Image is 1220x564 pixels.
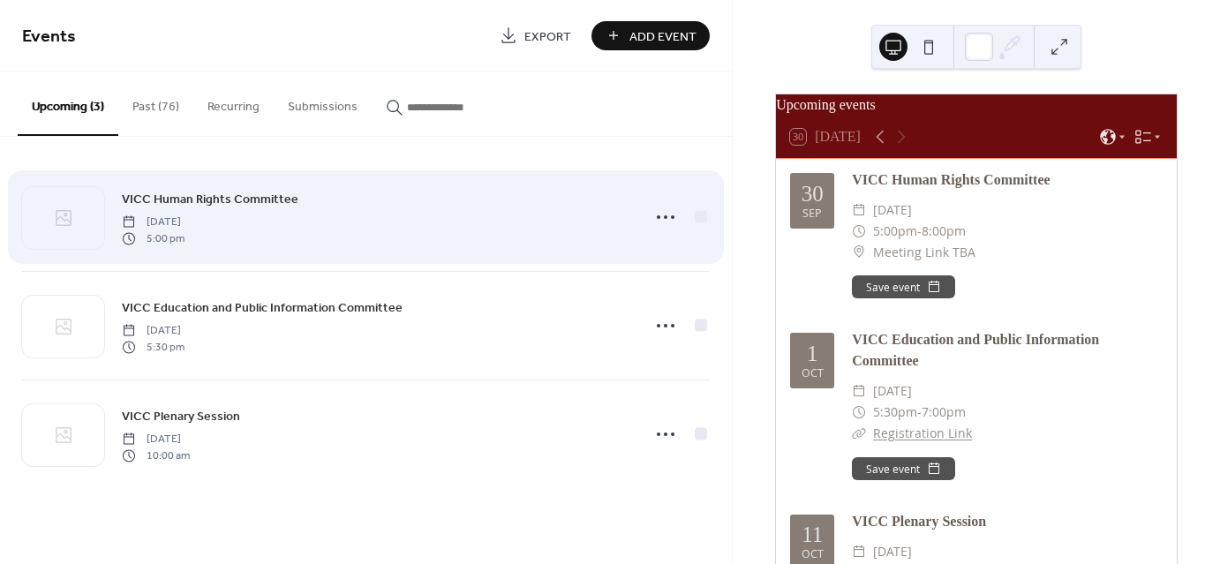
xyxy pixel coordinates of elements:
span: 5:00 pm [122,230,185,246]
span: VICC Plenary Session [122,408,240,426]
div: ​ [852,541,866,562]
span: [DATE] [873,380,912,402]
div: Oct [802,368,824,380]
div: 1 [807,342,818,365]
a: VICC Plenary Session [122,406,240,426]
span: 5:30 pm [122,339,185,355]
div: ​ [852,242,866,263]
a: VICC Education and Public Information Committee [852,332,1099,368]
span: VICC Human Rights Committee [122,191,298,209]
div: Upcoming events [776,94,1177,116]
span: [DATE] [873,541,912,562]
div: Sep [802,208,822,220]
a: Registration Link [873,425,972,441]
div: ​ [852,199,866,221]
span: 5:30pm [873,402,917,423]
button: Recurring [193,71,274,134]
a: VICC Plenary Session [852,514,986,529]
span: Meeting Link TBA [873,242,975,263]
span: 10:00 am [122,447,190,463]
div: ​ [852,402,866,423]
a: VICC Education and Public Information Committee [122,297,403,318]
button: Add Event [591,21,710,50]
a: VICC Human Rights Committee [122,189,298,209]
span: [DATE] [122,214,185,230]
span: 8:00pm [922,221,966,242]
span: 7:00pm [922,402,966,423]
button: Save event [852,457,955,480]
span: [DATE] [122,323,185,339]
span: [DATE] [122,432,190,447]
div: 11 [802,523,823,545]
span: Events [22,19,76,54]
button: Past (76) [118,71,193,134]
div: 30 [802,183,824,205]
div: Oct [802,549,824,560]
span: Export [524,27,571,46]
span: VICC Education and Public Information Committee [122,299,403,318]
span: - [917,402,922,423]
a: Export [486,21,584,50]
div: ​ [852,423,866,444]
span: Add Event [629,27,697,46]
div: VICC Human Rights Committee [852,169,1163,191]
span: 5:00pm [873,221,917,242]
span: [DATE] [873,199,912,221]
div: ​ [852,221,866,242]
div: ​ [852,380,866,402]
button: Save event [852,275,955,298]
span: - [917,221,922,242]
button: Upcoming (3) [18,71,118,136]
button: Submissions [274,71,372,134]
